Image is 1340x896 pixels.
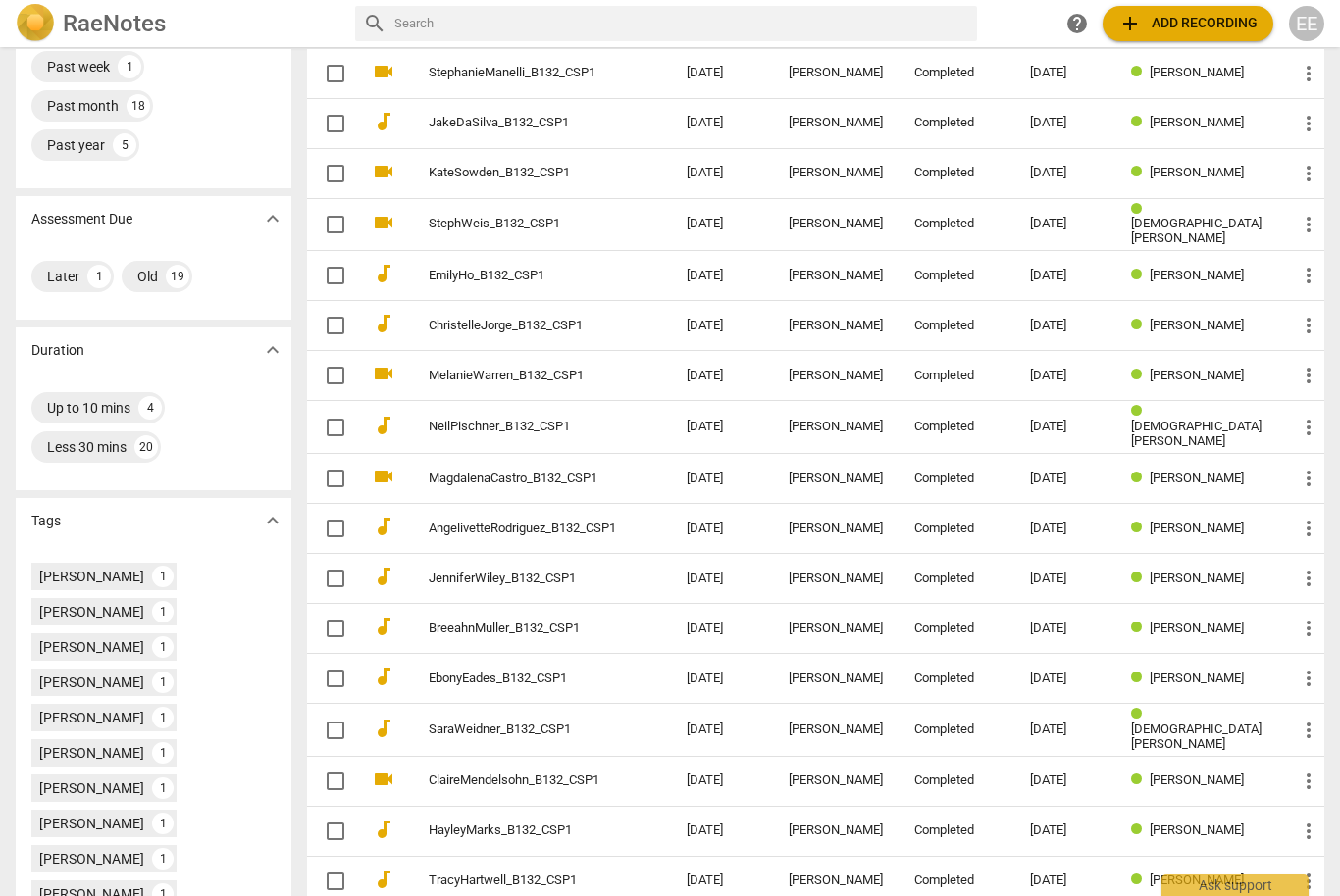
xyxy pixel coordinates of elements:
span: [PERSON_NAME] [1150,318,1244,332]
span: videocam [372,60,395,83]
div: 20 [134,435,158,459]
div: 1 [152,742,174,764]
div: Completed [914,522,999,536]
span: [PERSON_NAME] [1150,165,1244,179]
div: [PERSON_NAME] [789,166,883,180]
div: 1 [152,813,174,834]
div: Completed [914,116,999,130]
span: [PERSON_NAME] [1150,268,1244,282]
div: Completed [914,319,999,333]
div: [PERSON_NAME] [789,116,883,130]
div: Completed [914,472,999,486]
span: audiotrack [372,110,395,133]
div: [DATE] [1030,420,1100,434]
span: Review status: completed [1131,571,1150,585]
div: Completed [914,217,999,231]
div: Old [137,267,158,286]
a: JakeDaSilva_B132_CSP1 [429,116,616,130]
td: [DATE] [671,554,773,604]
div: Completed [914,622,999,636]
div: 1 [152,707,174,728]
div: [PERSON_NAME] [789,522,883,536]
span: audiotrack [372,565,395,588]
div: [PERSON_NAME] [39,849,144,869]
span: more_vert [1297,820,1320,843]
td: [DATE] [671,454,773,504]
span: Add recording [1118,12,1258,35]
button: Show more [258,204,287,233]
span: more_vert [1297,567,1320,590]
td: [DATE] [671,401,773,454]
div: [PERSON_NAME] [789,672,883,686]
a: MagdalenaCastro_B132_CSP1 [429,472,616,486]
span: Review status: completed [1131,268,1150,282]
a: AngelivetteRodriguez_B132_CSP1 [429,522,616,536]
div: 1 [152,848,174,870]
span: more_vert [1297,112,1320,135]
div: 4 [138,396,162,420]
span: audiotrack [372,818,395,841]
span: audiotrack [372,414,395,437]
a: SaraWeidner_B132_CSP1 [429,722,616,737]
div: [PERSON_NAME] [789,722,883,737]
td: [DATE] [671,251,773,301]
span: [PERSON_NAME] [1150,671,1244,685]
div: Less 30 mins [47,437,127,457]
span: more_vert [1297,517,1320,540]
div: [DATE] [1030,823,1100,838]
div: [DATE] [1030,522,1100,536]
div: [PERSON_NAME] [789,472,883,486]
div: [PERSON_NAME] [39,743,144,763]
p: Tags [31,511,61,531]
span: expand_more [261,207,284,230]
div: [DATE] [1030,722,1100,737]
span: [DEMOGRAPHIC_DATA][PERSON_NAME] [1131,722,1262,751]
div: Past month [47,96,119,116]
a: KateSowden_B132_CSP1 [429,166,616,180]
div: Ask support [1161,874,1309,896]
div: Completed [914,722,999,737]
div: [PERSON_NAME] [789,823,883,838]
div: [DATE] [1030,319,1100,333]
div: Completed [914,672,999,686]
div: [PERSON_NAME] [789,773,883,788]
span: Review status: completed [1131,65,1150,79]
div: Completed [914,269,999,283]
div: Past year [47,135,105,155]
span: [PERSON_NAME] [1150,571,1244,585]
span: [PERSON_NAME] [1150,872,1244,887]
span: Review status: completed [1131,521,1150,535]
span: more_vert [1297,314,1320,337]
div: [PERSON_NAME] [789,873,883,888]
span: more_vert [1297,667,1320,690]
p: Duration [31,340,84,361]
a: TracyHartwell_B132_CSP1 [429,873,616,888]
a: HayleyMarks_B132_CSP1 [429,823,616,838]
span: [PERSON_NAME] [1150,471,1244,485]
span: videocam [372,362,395,385]
span: [PERSON_NAME] [1150,822,1244,837]
span: expand_more [261,509,284,532]
div: Completed [914,66,999,80]
span: videocam [372,465,395,488]
div: [DATE] [1030,269,1100,283]
span: Review status: completed [1131,707,1150,722]
div: Later [47,267,79,286]
a: NeilPischner_B132_CSP1 [429,420,616,434]
span: audiotrack [372,868,395,891]
div: [PERSON_NAME] [39,567,144,586]
td: [DATE] [671,351,773,401]
div: 1 [87,265,111,288]
p: Assessment Due [31,209,132,229]
span: more_vert [1297,264,1320,287]
div: [PERSON_NAME] [39,672,144,692]
div: Completed [914,166,999,180]
span: more_vert [1297,416,1320,439]
span: Review status: completed [1131,318,1150,332]
button: Show more [258,335,287,365]
a: StephWeis_B132_CSP1 [429,217,616,231]
div: [PERSON_NAME] [789,572,883,586]
span: audiotrack [372,665,395,688]
span: [PERSON_NAME] [1150,772,1244,787]
div: Completed [914,572,999,586]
